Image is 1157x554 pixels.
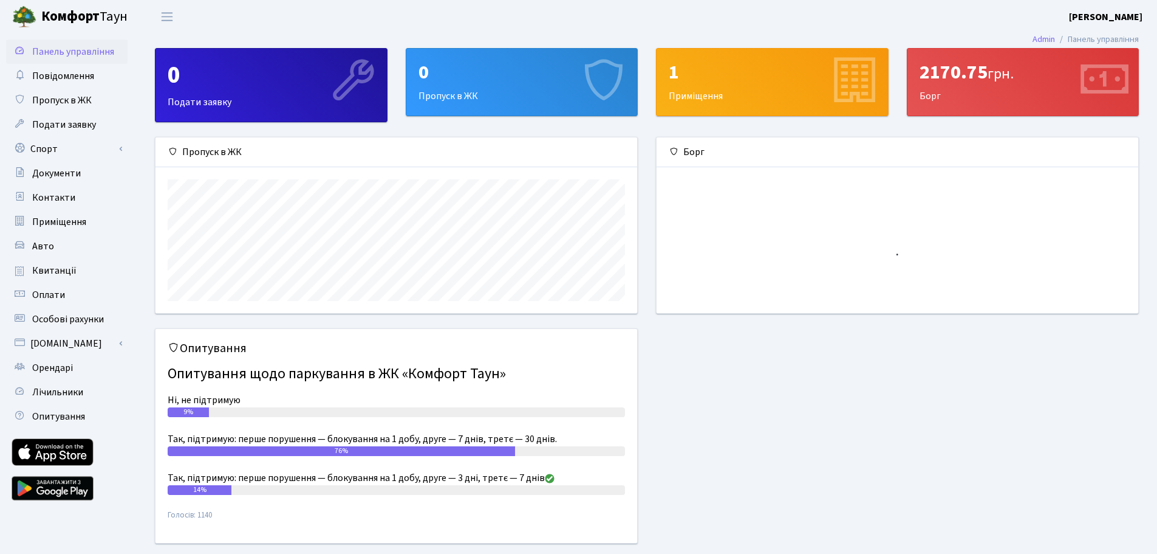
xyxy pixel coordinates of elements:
[6,234,128,258] a: Авто
[6,161,128,185] a: Документи
[32,118,96,131] span: Подати заявку
[6,64,128,88] a: Повідомлення
[168,341,625,356] h5: Опитування
[155,48,387,122] a: 0Подати заявку
[406,49,638,116] div: Пропуск в ЖК
[168,393,625,407] div: Ні, не підтримую
[168,485,231,495] div: 14%
[32,361,73,375] span: Орендарі
[32,215,86,229] span: Приміщення
[12,5,36,29] img: logo.png
[168,361,625,388] h4: Опитування щодо паркування в ЖК «Комфорт Таун»
[32,167,81,180] span: Документи
[168,407,209,417] div: 9%
[155,49,387,122] div: Подати заявку
[32,191,75,204] span: Контакти
[1032,33,1055,46] a: Admin
[657,49,888,116] div: Приміщення
[168,61,375,90] div: 0
[6,137,128,161] a: Спорт
[6,380,128,404] a: Лічильники
[32,386,83,399] span: Лічильники
[168,510,625,531] small: Голосів: 1140
[6,40,128,64] a: Панель управління
[168,446,515,456] div: 76%
[32,94,92,107] span: Пропуск в ЖК
[1014,27,1157,52] nav: breadcrumb
[1055,33,1139,46] li: Панель управління
[32,240,54,253] span: Авто
[152,7,182,27] button: Переключити навігацію
[6,88,128,113] a: Пропуск в ЖК
[6,307,128,331] a: Особові рахунки
[6,356,128,380] a: Орендарі
[32,288,65,302] span: Оплати
[6,113,128,137] a: Подати заявку
[6,210,128,234] a: Приміщення
[920,61,1127,84] div: 2170.75
[6,331,128,356] a: [DOMAIN_NAME]
[6,185,128,210] a: Контакти
[155,137,637,167] div: Пропуск в ЖК
[41,7,100,26] b: Комфорт
[669,61,876,84] div: 1
[656,48,889,116] a: 1Приміщення
[32,410,85,423] span: Опитування
[168,471,625,485] div: Так, підтримую: перше порушення — блокування на 1 добу, друге — 3 дні, третє — 7 днів
[32,264,77,277] span: Квитанції
[988,63,1014,85] span: грн.
[657,137,1138,167] div: Борг
[406,48,638,116] a: 0Пропуск в ЖК
[907,49,1139,116] div: Борг
[6,258,128,283] a: Квитанції
[32,313,104,326] span: Особові рахунки
[32,45,114,58] span: Панель управління
[6,404,128,429] a: Опитування
[41,7,128,27] span: Таун
[32,69,94,83] span: Повідомлення
[1069,10,1142,24] a: [PERSON_NAME]
[6,283,128,307] a: Оплати
[168,432,625,446] div: Так, підтримую: перше порушення — блокування на 1 добу, друге — 7 днів, третє — 30 днів.
[418,61,626,84] div: 0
